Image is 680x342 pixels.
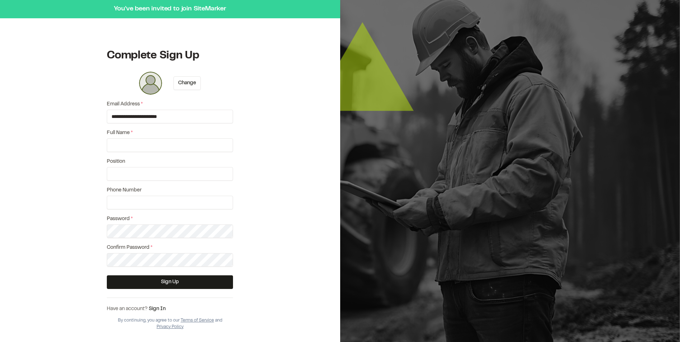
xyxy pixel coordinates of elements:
label: Confirm Password [107,244,233,252]
button: Sign Up [107,275,233,289]
div: Have an account? [107,305,233,313]
button: Terms of Service [181,317,214,324]
div: By continuing, you agree to our and [107,317,233,330]
label: Position [107,158,233,166]
img: Profile Photo [139,72,162,95]
label: Full Name [107,129,233,137]
a: Sign In [149,307,166,311]
button: Change [173,76,201,90]
label: Phone Number [107,186,233,194]
label: Email Address [107,100,233,108]
div: Click or Drag and Drop to change photo [139,72,162,95]
button: Privacy Policy [157,324,184,330]
h1: Complete Sign Up [107,49,233,63]
label: Password [107,215,233,223]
